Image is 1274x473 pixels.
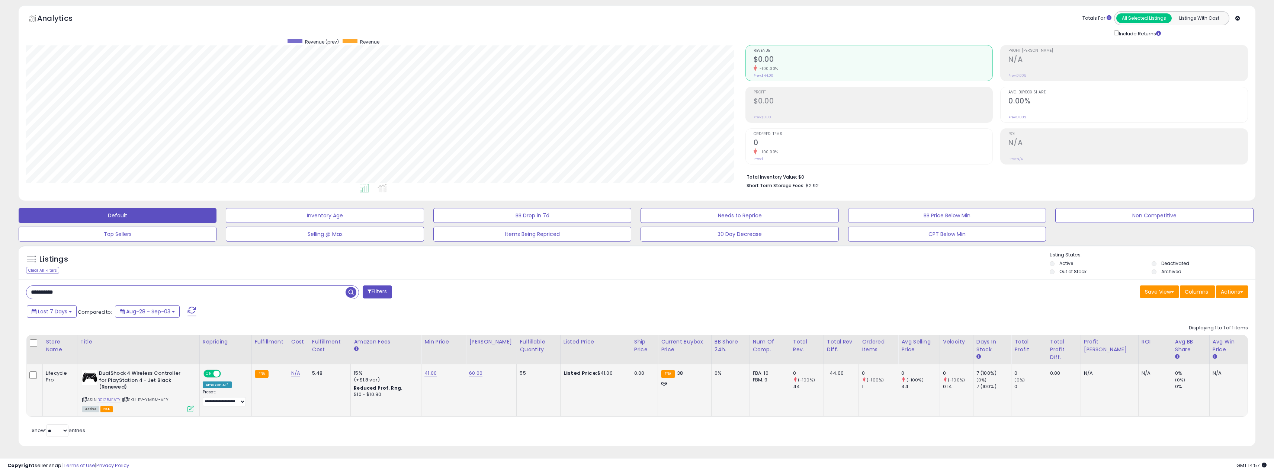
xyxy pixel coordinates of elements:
[754,115,771,119] small: Prev: $0.00
[1014,377,1025,383] small: (0%)
[1185,288,1208,295] span: Columns
[520,370,555,377] div: 55
[862,338,895,354] div: Ordered Items
[1189,325,1248,332] div: Displaying 1 to 1 of 1 items
[901,370,939,377] div: 0
[754,49,993,53] span: Revenue
[867,377,884,383] small: (-100%)
[1213,338,1245,354] div: Avg Win Price
[255,370,269,378] small: FBA
[1213,354,1217,360] small: Avg Win Price.
[1008,138,1248,148] h2: N/A
[753,370,784,377] div: FBA: 10
[424,370,437,377] a: 41.00
[360,39,379,45] span: Revenue
[754,73,773,78] small: Prev: $44.00
[82,370,194,411] div: ASIN:
[203,390,246,406] div: Preset:
[754,55,993,65] h2: $0.00
[1175,354,1180,360] small: Avg BB Share.
[1059,260,1073,266] label: Active
[677,370,683,377] span: 38
[1050,252,1255,259] p: Listing States:
[793,383,824,390] div: 44
[19,208,216,223] button: Default
[354,346,358,352] small: Amazon Fees.
[115,305,180,318] button: Aug-28 - Sep-03
[7,462,35,469] strong: Copyright
[424,338,463,346] div: Min Price
[827,338,856,354] div: Total Rev. Diff.
[976,383,1011,390] div: 7 (100%)
[82,406,99,412] span: All listings currently available for purchase on Amazon
[564,338,628,346] div: Listed Price
[1008,55,1248,65] h2: N/A
[754,132,993,136] span: Ordered Items
[32,427,85,434] span: Show: entries
[976,338,1008,354] div: Days In Stock
[78,309,112,316] span: Compared to:
[1008,90,1248,95] span: Avg. Buybox Share
[305,39,339,45] span: Revenue (prev)
[220,371,232,377] span: OFF
[564,370,625,377] div: $41.00
[291,370,300,377] a: N/A
[96,462,129,469] a: Privacy Policy
[1236,462,1267,469] span: 2025-09-11 14:57 GMT
[255,338,285,346] div: Fulfillment
[806,182,819,189] span: $2.92
[312,338,348,354] div: Fulfillment Cost
[1161,260,1189,266] label: Deactivated
[26,267,59,274] div: Clear All Filters
[1175,338,1206,354] div: Avg BB Share
[906,377,924,383] small: (-100%)
[39,254,68,265] h5: Listings
[634,370,652,377] div: 0.00
[1082,15,1111,22] div: Totals For
[715,338,747,354] div: BB Share 24h.
[793,338,821,354] div: Total Rev.
[1140,285,1179,298] button: Save View
[46,338,74,354] div: Store Name
[100,406,113,412] span: FBA
[1084,370,1133,377] div: N/A
[754,138,993,148] h2: 0
[661,370,675,378] small: FBA
[1008,157,1023,161] small: Prev: N/A
[757,149,778,155] small: -100.00%
[1116,13,1172,23] button: All Selected Listings
[862,383,898,390] div: 1
[7,462,129,469] div: seller snap | |
[757,66,778,71] small: -100.00%
[753,377,784,383] div: FBM: 9
[433,208,631,223] button: BB Drop in 7d
[1050,370,1075,377] div: 0.00
[901,383,939,390] div: 44
[203,338,248,346] div: Repricing
[948,377,965,383] small: (-100%)
[1142,370,1166,377] div: N/A
[1059,268,1087,275] label: Out of Stock
[1050,338,1078,361] div: Total Profit Diff.
[1213,370,1242,377] div: N/A
[862,370,898,377] div: 0
[97,397,121,403] a: B0125JFATY
[1008,132,1248,136] span: ROI
[82,370,97,385] img: 41JBkCUGj+L._SL40_.jpg
[1008,115,1026,119] small: Prev: 0.00%
[848,208,1046,223] button: BB Price Below Min
[291,338,306,346] div: Cost
[363,285,392,298] button: Filters
[27,305,77,318] button: Last 7 Days
[1216,285,1248,298] button: Actions
[354,338,418,346] div: Amazon Fees
[203,381,232,388] div: Amazon AI *
[641,227,838,242] button: 30 Day Decrease
[354,385,402,391] b: Reduced Prof. Rng.
[901,338,936,354] div: Avg Selling Price
[1008,97,1248,107] h2: 0.00%
[798,377,815,383] small: (-100%)
[848,227,1046,242] button: CPT Below Min
[312,370,345,377] div: 5.48
[754,90,993,95] span: Profit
